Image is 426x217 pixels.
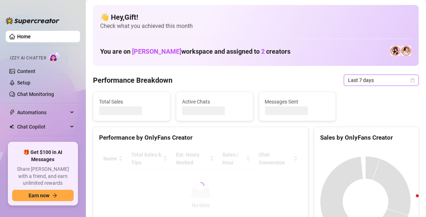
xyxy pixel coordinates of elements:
img: logo-BBDzfeDw.svg [6,17,59,24]
h4: 👋 Hey, Gift ! [100,12,412,22]
span: Messages Sent [265,98,330,106]
div: Sales by OnlyFans Creator [320,133,413,143]
span: calendar [411,78,415,82]
span: Earn now [29,193,49,198]
button: Earn nowarrow-right [12,190,74,201]
span: Izzy AI Chatter [10,55,46,62]
img: Chat Copilot [9,124,14,129]
span: thunderbolt [9,110,15,115]
span: arrow-right [52,193,57,198]
span: Automations [17,107,68,118]
iframe: Intercom live chat [402,193,419,210]
span: [PERSON_NAME] [132,48,181,55]
span: Last 7 days [348,75,415,86]
span: 🎁 Get $100 in AI Messages [12,149,74,163]
span: Active Chats [182,98,247,106]
a: Home [17,34,31,39]
span: Share [PERSON_NAME] with a friend, and earn unlimited rewards [12,166,74,187]
img: Holly [391,46,401,56]
h1: You are on workspace and assigned to creators [100,48,290,56]
div: Performance by OnlyFans Creator [99,133,302,143]
a: Content [17,68,35,74]
span: loading [197,182,204,189]
h4: Performance Breakdown [93,75,172,85]
img: 𝖍𝖔𝖑𝖑𝖞 [401,46,411,56]
a: Setup [17,80,30,86]
span: Total Sales [99,98,164,106]
span: 2 [261,48,265,55]
span: Chat Copilot [17,121,68,132]
img: AI Chatter [49,52,60,62]
a: Chat Monitoring [17,91,54,97]
span: Check what you achieved this month [100,22,412,30]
